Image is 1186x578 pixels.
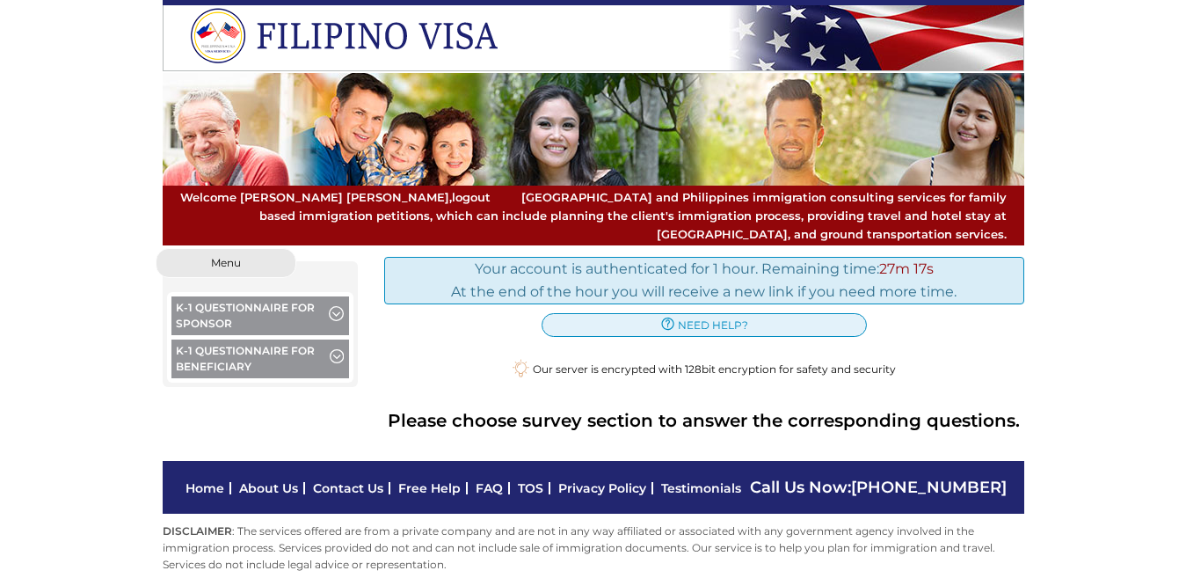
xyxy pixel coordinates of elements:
[171,296,350,340] button: K-1 Questionnaire for Sponsor
[180,188,1007,243] span: [GEOGRAPHIC_DATA] and Philippines immigration consulting services for family based immigration pe...
[239,480,298,496] a: About Us
[186,480,224,496] a: Home
[388,406,1020,435] b: Please choose survey section to answer the corresponding questions.
[476,480,503,496] a: FAQ
[313,480,383,496] a: Contact Us
[171,340,350,383] button: K-1 Questionnaire for Beneficiary
[542,313,867,337] a: need help?
[678,317,748,333] span: need help?
[452,190,491,204] a: logout
[661,480,741,496] a: Testimonials
[156,248,296,278] button: Menu
[518,480,543,496] a: TOS
[750,478,1007,497] span: Call Us Now:
[180,188,491,207] span: Welcome [PERSON_NAME] [PERSON_NAME],
[533,361,896,377] span: Our server is encrypted with 128bit encryption for safety and security
[398,480,461,496] a: Free Help
[211,258,241,268] span: Menu
[851,478,1007,497] a: [PHONE_NUMBER]
[163,524,232,538] strong: DISCLAIMER
[879,260,934,277] span: 27m 17s
[384,257,1024,304] div: Your account is authenticated for 1 hour. Remaining time: At the end of the hour you will receive...
[558,480,646,496] a: Privacy Policy
[163,523,1024,574] p: : The services offered are from a private company and are not in any way affiliated or associated...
